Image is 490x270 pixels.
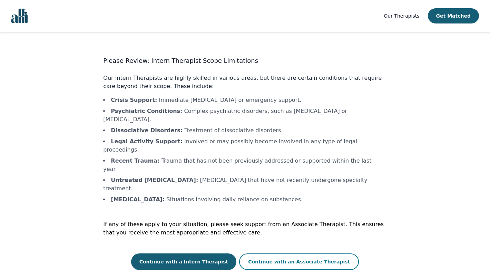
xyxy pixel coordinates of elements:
[11,9,28,23] img: alli logo
[111,127,183,134] b: Dissociative Disorders :
[111,138,183,145] b: Legal Activity Support :
[428,8,479,23] button: Get Matched
[103,176,386,193] li: [MEDICAL_DATA] that have not recently undergone specialty treatment.
[103,137,386,154] li: Involved or may possibly become involved in any type of legal proceedings.
[103,56,386,66] h3: Please Review: Intern Therapist Scope Limitations
[111,177,198,183] b: Untreated [MEDICAL_DATA] :
[111,157,159,164] b: Recent Trauma :
[239,253,359,270] button: Continue with an Associate Therapist
[384,13,419,19] span: Our Therapists
[111,108,182,114] b: Psychiatric Conditions :
[103,96,386,104] li: Immediate [MEDICAL_DATA] or emergency support.
[103,157,386,173] li: Trauma that has not been previously addressed or supported within the last year.
[111,97,157,103] b: Crisis Support :
[131,253,237,270] button: Continue with a Intern Therapist
[384,12,419,20] a: Our Therapists
[111,196,165,203] b: [MEDICAL_DATA] :
[103,126,386,135] li: Treatment of dissociative disorders.
[103,74,386,90] p: Our Intern Therapists are highly skilled in various areas, but there are certain conditions that ...
[103,220,386,237] p: If any of these apply to your situation, please seek support from an Associate Therapist. This en...
[103,195,386,204] li: Situations involving daily reliance on substances.
[103,107,386,124] li: Complex psychiatric disorders, such as [MEDICAL_DATA] or [MEDICAL_DATA].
